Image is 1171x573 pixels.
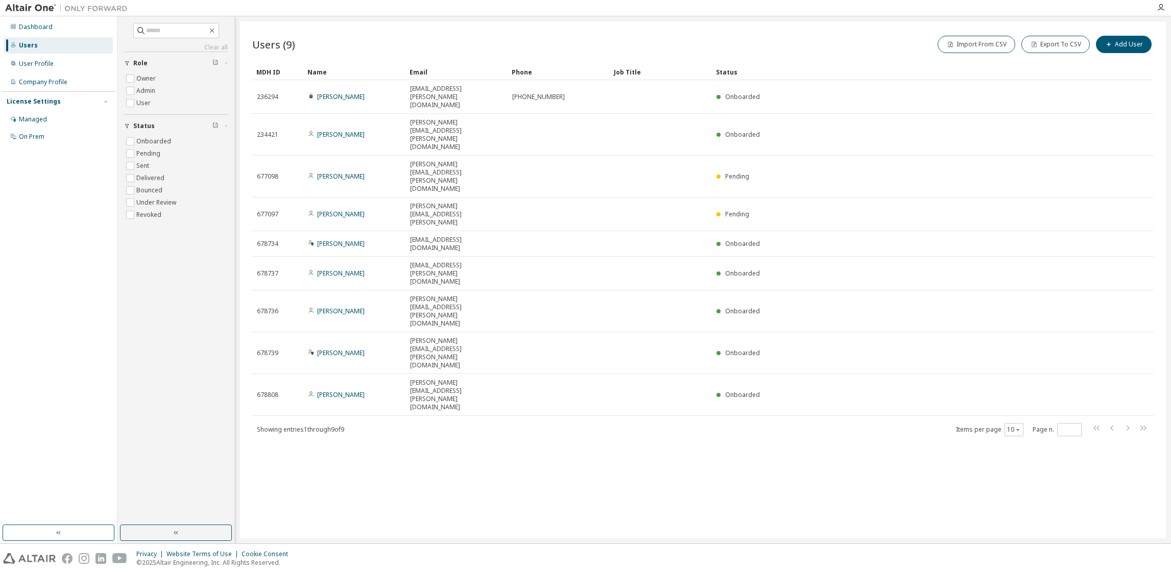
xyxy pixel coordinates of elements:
div: Privacy [136,550,166,558]
span: [PERSON_NAME][EMAIL_ADDRESS][PERSON_NAME][DOMAIN_NAME] [410,295,503,328]
span: [PERSON_NAME][EMAIL_ADDRESS][PERSON_NAME][DOMAIN_NAME] [410,118,503,151]
a: [PERSON_NAME] [317,348,365,357]
img: instagram.svg [79,553,89,564]
button: Status [124,115,228,137]
div: Email [410,64,504,80]
span: Onboarded [725,390,760,399]
span: Status [133,122,155,130]
button: Role [124,52,228,74]
span: Page n. [1033,423,1082,436]
span: 234421 [257,131,278,139]
a: [PERSON_NAME] [317,239,365,248]
span: Clear filter [212,59,219,67]
button: 10 [1007,426,1021,434]
label: Admin [136,85,157,97]
span: [PERSON_NAME][EMAIL_ADDRESS][PERSON_NAME][DOMAIN_NAME] [410,160,503,193]
div: Users [19,41,38,49]
span: 678739 [257,349,278,357]
img: youtube.svg [112,553,127,564]
span: Onboarded [725,92,760,101]
span: Items per page [956,423,1023,436]
span: Onboarded [725,348,760,357]
span: 236294 [257,93,278,101]
a: [PERSON_NAME] [317,210,365,218]
span: 678808 [257,391,278,399]
span: Users (9) [252,37,295,52]
div: MDH ID [256,64,299,80]
span: Clear filter [212,122,219,130]
label: User [136,97,153,109]
a: [PERSON_NAME] [317,92,365,101]
button: Add User [1096,36,1152,53]
span: [EMAIL_ADDRESS][PERSON_NAME][DOMAIN_NAME] [410,85,503,109]
label: Sent [136,160,151,172]
img: altair_logo.svg [3,553,56,564]
a: [PERSON_NAME] [317,307,365,315]
div: Website Terms of Use [166,550,242,558]
span: 677098 [257,172,278,181]
span: [PERSON_NAME][EMAIL_ADDRESS][PERSON_NAME][DOMAIN_NAME] [410,337,503,369]
img: Altair One [5,3,133,13]
label: Delivered [136,172,166,184]
img: linkedin.svg [95,553,106,564]
a: [PERSON_NAME] [317,390,365,399]
label: Owner [136,72,158,85]
button: Export To CSV [1021,36,1090,53]
span: 678736 [257,307,278,315]
span: Pending [725,210,749,218]
label: Bounced [136,184,164,196]
span: 677097 [257,210,278,218]
a: [PERSON_NAME] [317,269,365,278]
span: [PERSON_NAME][EMAIL_ADDRESS][PERSON_NAME][DOMAIN_NAME] [410,379,503,411]
button: Import From CSV [938,36,1015,53]
span: Pending [725,172,749,181]
a: [PERSON_NAME] [317,172,365,181]
div: Cookie Consent [242,550,294,558]
div: Name [307,64,401,80]
div: Company Profile [19,78,67,86]
div: Phone [512,64,606,80]
span: Onboarded [725,239,760,248]
div: License Settings [7,97,61,106]
div: On Prem [19,133,44,141]
div: Dashboard [19,23,53,31]
span: 678737 [257,269,278,278]
span: [PERSON_NAME][EMAIL_ADDRESS][PERSON_NAME] [410,202,503,227]
span: Role [133,59,148,67]
span: [EMAIL_ADDRESS][PERSON_NAME][DOMAIN_NAME] [410,261,503,286]
span: Onboarded [725,269,760,278]
p: © 2025 Altair Engineering, Inc. All Rights Reserved. [136,558,294,567]
a: Clear all [124,43,228,52]
div: Job Title [614,64,708,80]
label: Revoked [136,209,163,221]
label: Under Review [136,196,178,209]
span: [EMAIL_ADDRESS][DOMAIN_NAME] [410,236,503,252]
label: Onboarded [136,135,173,147]
span: Onboarded [725,307,760,315]
span: Showing entries 1 through 9 of 9 [257,425,344,434]
a: [PERSON_NAME] [317,130,365,139]
span: [PHONE_NUMBER] [512,93,565,101]
div: Status [716,64,1101,80]
img: facebook.svg [62,553,73,564]
span: Onboarded [725,130,760,139]
div: Managed [19,115,47,123]
label: Pending [136,147,162,160]
div: User Profile [19,60,54,68]
span: 678734 [257,240,278,248]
